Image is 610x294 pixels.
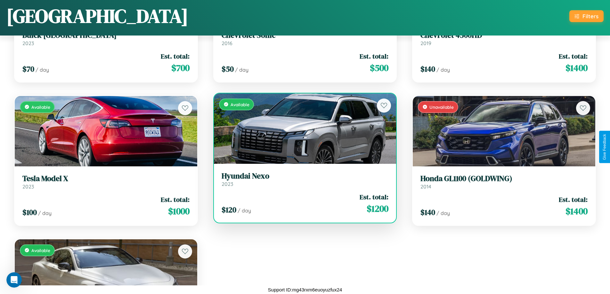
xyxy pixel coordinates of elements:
[370,61,388,74] span: $ 500
[360,192,388,202] span: Est. total:
[367,202,388,215] span: $ 1200
[559,52,588,61] span: Est. total:
[420,207,435,218] span: $ 140
[429,104,454,110] span: Unavailable
[31,104,50,110] span: Available
[161,195,190,204] span: Est. total:
[222,171,389,187] a: Hyundai Nexo2023
[565,61,588,74] span: $ 1400
[31,248,50,253] span: Available
[559,195,588,204] span: Est. total:
[420,40,431,46] span: 2019
[36,67,49,73] span: / day
[420,31,588,46] a: Chevrolet 4500HD2019
[565,205,588,218] span: $ 1400
[420,174,588,190] a: Honda GL1100 (GOLDWING)2014
[222,204,236,215] span: $ 120
[268,285,342,294] p: Support ID: mg43rxm6euoyuzfux24
[22,207,37,218] span: $ 100
[436,210,450,216] span: / day
[420,183,431,190] span: 2014
[569,10,604,22] button: Filters
[235,67,248,73] span: / day
[22,31,190,40] h3: Buick [GEOGRAPHIC_DATA]
[436,67,450,73] span: / day
[171,61,190,74] span: $ 700
[238,207,251,214] span: / day
[222,171,389,181] h3: Hyundai Nexo
[222,40,232,46] span: 2016
[22,183,34,190] span: 2023
[6,272,22,288] iframe: Intercom live chat
[22,174,190,190] a: Tesla Model X2023
[22,174,190,183] h3: Tesla Model X
[582,13,598,20] div: Filters
[222,31,389,46] a: Chevrolet Sonic2016
[22,40,34,46] span: 2023
[222,31,389,40] h3: Chevrolet Sonic
[420,31,588,40] h3: Chevrolet 4500HD
[231,102,249,107] span: Available
[602,134,607,160] div: Give Feedback
[38,210,52,216] span: / day
[22,31,190,46] a: Buick [GEOGRAPHIC_DATA]2023
[420,174,588,183] h3: Honda GL1100 (GOLDWING)
[168,205,190,218] span: $ 1000
[222,181,233,187] span: 2023
[161,52,190,61] span: Est. total:
[6,3,188,29] h1: [GEOGRAPHIC_DATA]
[420,64,435,74] span: $ 140
[22,64,34,74] span: $ 70
[222,64,234,74] span: $ 50
[360,52,388,61] span: Est. total:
